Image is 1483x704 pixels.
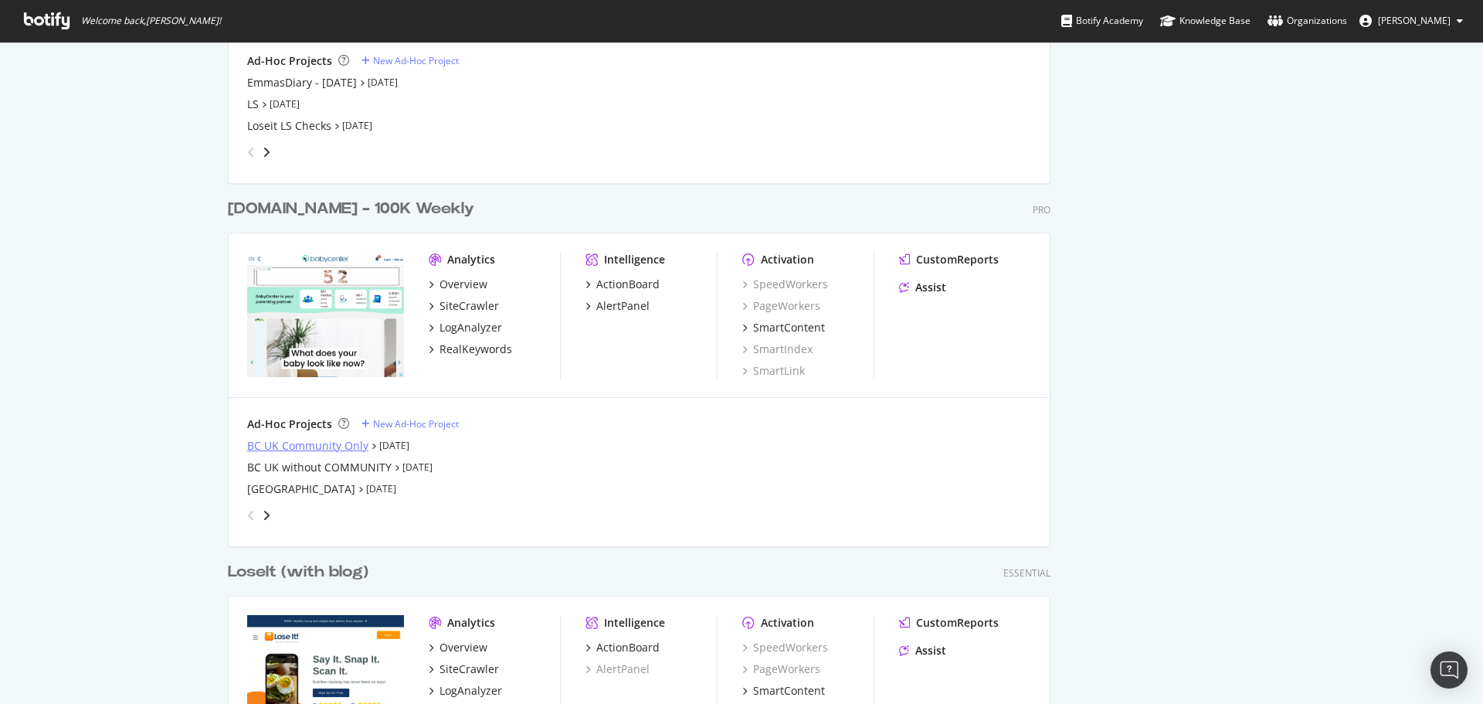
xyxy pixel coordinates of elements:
a: PageWorkers [742,298,820,314]
a: PageWorkers [742,661,820,677]
div: Botify Academy [1061,13,1143,29]
div: SmartContent [753,320,825,335]
a: SiteCrawler [429,298,499,314]
div: Overview [439,640,487,655]
div: Essential [1003,566,1050,580]
div: angle-left [241,140,261,165]
div: AlertPanel [596,298,650,314]
div: LogAnalyzer [439,683,502,699]
a: CustomReports [899,252,999,267]
div: Activation [761,252,814,267]
div: New Ad-Hoc Project [373,417,459,430]
div: SmartContent [753,683,825,699]
div: RealKeywords [439,342,512,357]
a: ActionBoard [585,640,660,655]
a: LoseIt (with blog) [228,561,375,583]
div: ActionBoard [596,277,660,292]
img: babycenter.com [247,252,404,377]
div: LogAnalyzer [439,320,502,335]
a: SpeedWorkers [742,640,828,655]
div: angle-left [241,503,261,528]
div: [DOMAIN_NAME] - 100K Weekly [228,198,474,220]
a: CustomReports [899,615,999,631]
div: SiteCrawler [439,298,499,314]
div: Open Intercom Messenger [1430,651,1468,689]
div: SiteCrawler [439,661,499,677]
div: Ad-Hoc Projects [247,53,332,69]
div: Assist [915,280,946,295]
a: New Ad-Hoc Project [361,417,459,430]
div: Knowledge Base [1160,13,1251,29]
a: Assist [899,280,946,295]
a: SiteCrawler [429,661,499,677]
div: angle-right [261,508,272,523]
a: SmartIndex [742,342,813,357]
a: Overview [429,640,487,655]
a: EmmasDiary - [DATE] [247,75,357,90]
a: Assist [899,643,946,658]
a: [DOMAIN_NAME] - 100K Weekly [228,198,480,220]
a: SmartContent [742,683,825,699]
a: [DATE] [342,119,372,132]
a: [DATE] [402,461,433,474]
a: ActionBoard [585,277,660,292]
a: RealKeywords [429,342,512,357]
div: LoseIt (with blog) [228,561,368,583]
div: Analytics [447,252,495,267]
div: Analytics [447,615,495,631]
a: New Ad-Hoc Project [361,54,459,67]
div: Assist [915,643,946,658]
a: SpeedWorkers [742,277,828,292]
a: [DATE] [368,76,398,89]
div: Activation [761,615,814,631]
div: CustomReports [916,615,999,631]
div: Pro [1033,203,1050,216]
a: SmartLink [742,363,805,379]
a: LogAnalyzer [429,683,502,699]
div: Intelligence [604,252,665,267]
div: CustomReports [916,252,999,267]
a: [DATE] [379,439,409,452]
div: Overview [439,277,487,292]
a: [DATE] [366,482,396,495]
div: New Ad-Hoc Project [373,54,459,67]
div: ActionBoard [596,640,660,655]
a: LogAnalyzer [429,320,502,335]
span: Welcome back, [PERSON_NAME] ! [81,15,221,27]
a: BC UK without COMMUNITY [247,460,392,475]
a: [GEOGRAPHIC_DATA] [247,481,355,497]
div: Intelligence [604,615,665,631]
a: LS [247,97,259,112]
div: Organizations [1268,13,1347,29]
a: Overview [429,277,487,292]
span: Bill Elward [1378,14,1451,27]
button: [PERSON_NAME] [1347,9,1475,33]
div: Ad-Hoc Projects [247,417,332,432]
div: angle-right [261,145,272,160]
a: AlertPanel [585,661,650,677]
a: Loseit LS Checks [247,118,331,134]
a: SmartContent [742,320,825,335]
a: BC UK Community Only [247,438,368,454]
a: AlertPanel [585,298,650,314]
a: [DATE] [270,97,300,111]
